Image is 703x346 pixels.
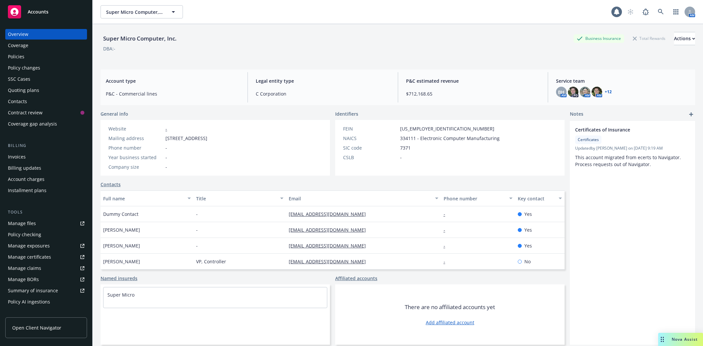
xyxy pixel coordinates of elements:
[5,163,87,173] a: Billing updates
[5,297,87,307] a: Policy AI ingestions
[8,85,39,96] div: Quoting plans
[672,336,698,342] span: Nova Assist
[592,87,602,97] img: photo
[444,195,505,202] div: Phone number
[444,258,451,265] a: -
[12,324,61,331] span: Open Client Navigator
[335,275,377,282] a: Affiliated accounts
[103,226,140,233] span: [PERSON_NAME]
[101,181,121,188] a: Contacts
[575,154,682,167] span: This account migrated from ecerts to Navigator. Process requests out of Navigator.
[639,5,652,18] a: Report a Bug
[103,45,115,52] div: DBA: -
[196,211,198,217] span: -
[573,34,624,43] div: Business Insurance
[5,119,87,129] a: Coverage gap analysis
[343,125,397,132] div: FEIN
[568,87,578,97] img: photo
[8,63,40,73] div: Policy changes
[343,154,397,161] div: CSLB
[441,190,515,206] button: Phone number
[444,211,451,217] a: -
[518,195,555,202] div: Key contact
[101,275,137,282] a: Named insureds
[8,218,36,229] div: Manage files
[406,90,540,97] span: $712,168.65
[106,90,240,97] span: P&C - Commercial lines
[343,144,397,151] div: SIC code
[103,211,138,217] span: Dummy Contact
[5,63,87,73] a: Policy changes
[5,40,87,51] a: Coverage
[8,152,26,162] div: Invoices
[108,154,163,161] div: Year business started
[107,292,134,298] a: Super Micro
[196,195,277,202] div: Title
[8,29,28,40] div: Overview
[5,274,87,285] a: Manage BORs
[406,77,540,84] span: P&C estimated revenue
[575,126,673,133] span: Certificates of Insurance
[5,85,87,96] a: Quoting plans
[8,285,58,296] div: Summary of insurance
[426,319,474,326] a: Add affiliated account
[658,333,703,346] button: Nova Assist
[8,274,39,285] div: Manage BORs
[106,9,163,15] span: Super Micro Computer, Inc.
[654,5,667,18] a: Search
[515,190,565,206] button: Key contact
[630,34,669,43] div: Total Rewards
[570,110,583,118] span: Notes
[5,185,87,196] a: Installment plans
[108,163,163,170] div: Company size
[658,333,666,346] div: Drag to move
[196,226,198,233] span: -
[335,110,358,117] span: Identifiers
[570,121,695,173] div: Certificates of InsuranceCertificatesUpdatedby [PERSON_NAME] on [DATE] 9:19 AMThis account migrat...
[289,211,371,217] a: [EMAIL_ADDRESS][DOMAIN_NAME]
[400,125,494,132] span: [US_EMPLOYER_IDENTIFICATION_NUMBER]
[28,9,48,14] span: Accounts
[196,242,198,249] span: -
[5,209,87,216] div: Tools
[524,211,532,217] span: Yes
[556,77,690,84] span: Service team
[8,96,27,107] div: Contacts
[165,163,167,170] span: -
[8,229,41,240] div: Policy checking
[343,135,397,142] div: NAICS
[103,242,140,249] span: [PERSON_NAME]
[165,126,167,132] a: -
[400,135,500,142] span: 334111 - Electronic Computer Manufacturing
[8,107,43,118] div: Contract review
[8,297,50,307] div: Policy AI ingestions
[5,241,87,251] span: Manage exposures
[106,77,240,84] span: Account type
[5,174,87,185] a: Account charges
[524,242,532,249] span: Yes
[289,195,431,202] div: Email
[687,110,695,118] a: add
[289,258,371,265] a: [EMAIL_ADDRESS][DOMAIN_NAME]
[5,3,87,21] a: Accounts
[286,190,441,206] button: Email
[101,34,179,43] div: Super Micro Computer, Inc.
[8,252,51,262] div: Manage certificates
[101,110,128,117] span: General info
[5,218,87,229] a: Manage files
[5,96,87,107] a: Contacts
[524,258,531,265] span: No
[580,87,590,97] img: photo
[5,252,87,262] a: Manage certificates
[444,243,451,249] a: -
[8,163,41,173] div: Billing updates
[5,29,87,40] a: Overview
[400,144,411,151] span: 7371
[165,154,167,161] span: -
[400,154,402,161] span: -
[193,190,286,206] button: Title
[8,119,57,129] div: Coverage gap analysis
[8,74,30,84] div: SSC Cases
[8,185,46,196] div: Installment plans
[165,135,207,142] span: [STREET_ADDRESS]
